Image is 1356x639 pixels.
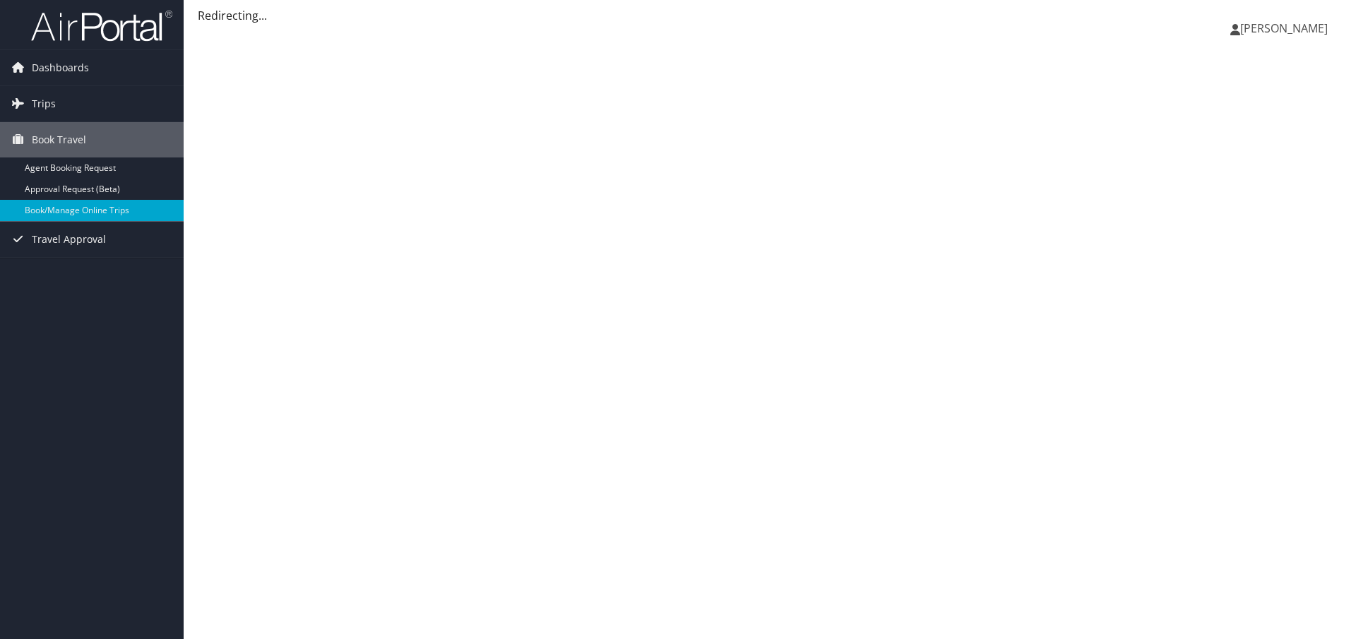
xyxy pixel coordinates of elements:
[198,7,1342,24] div: Redirecting...
[1230,7,1342,49] a: [PERSON_NAME]
[32,122,86,157] span: Book Travel
[32,50,89,85] span: Dashboards
[1240,20,1328,36] span: [PERSON_NAME]
[32,222,106,257] span: Travel Approval
[32,86,56,121] span: Trips
[31,9,172,42] img: airportal-logo.png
